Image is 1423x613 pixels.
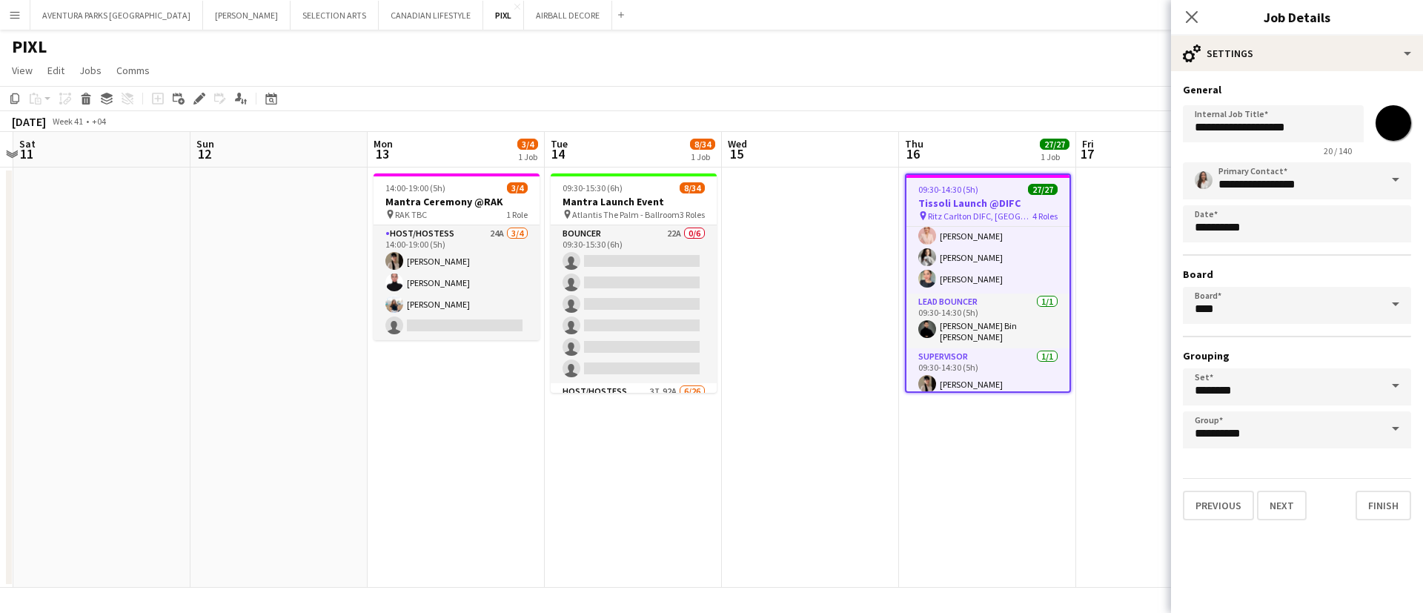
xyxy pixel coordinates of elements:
button: CANADIAN LIFESTYLE [379,1,483,30]
span: Ritz Carlton DIFC, [GEOGRAPHIC_DATA] [928,211,1032,222]
app-card-role: Lead Bouncer1/109:30-14:30 (5h)[PERSON_NAME] Bin [PERSON_NAME] [906,294,1069,348]
app-job-card: 14:00-19:00 (5h)3/4Mantra Ceremony @RAK RAK TBC1 RoleHost/Hostess24A3/414:00-19:00 (5h)[PERSON_NA... [374,173,540,340]
span: 3/4 [507,182,528,193]
app-job-card: 09:30-15:30 (6h)8/34Mantra Launch Event Atlantis The Palm - Ballroom3 RolesBouncer22A0/609:30-15:... [551,173,717,393]
span: Jobs [79,64,102,77]
span: 27/27 [1040,139,1069,150]
a: Jobs [73,61,107,80]
h3: Board [1183,268,1411,281]
span: 8/34 [690,139,715,150]
span: Sun [196,137,214,150]
span: 14:00-19:00 (5h) [385,182,445,193]
div: 1 Job [691,151,714,162]
app-card-role: Bouncer22A0/609:30-15:30 (6h) [551,225,717,383]
span: 16 [903,145,923,162]
h3: Grouping [1183,349,1411,362]
app-card-role: Supervisor1/109:30-14:30 (5h)[PERSON_NAME] [906,348,1069,399]
span: 11 [17,145,36,162]
span: Wed [728,137,747,150]
span: 12 [194,145,214,162]
button: AIRBALL DECORE [524,1,612,30]
div: Settings [1171,36,1423,71]
app-job-card: 09:30-14:30 (5h)27/27Tissoli Launch @DIFC Ritz Carlton DIFC, [GEOGRAPHIC_DATA]4 Roles[PERSON_NAME... [905,173,1071,393]
h3: Mantra Launch Event [551,195,717,208]
span: 20 / 140 [1312,145,1364,156]
span: Week 41 [49,116,86,127]
button: AVENTURA PARKS [GEOGRAPHIC_DATA] [30,1,203,30]
h1: PIXL [12,36,47,58]
span: Fri [1082,137,1094,150]
span: 09:30-14:30 (5h) [918,184,978,195]
span: Tue [551,137,568,150]
span: Mon [374,137,393,150]
span: 4 Roles [1032,211,1058,222]
span: 27/27 [1028,184,1058,195]
a: Comms [110,61,156,80]
h3: General [1183,83,1411,96]
span: Edit [47,64,64,77]
span: 17 [1080,145,1094,162]
button: Finish [1356,491,1411,520]
span: Atlantis The Palm - Ballroom [572,209,680,220]
span: 13 [371,145,393,162]
h3: Tissoli Launch @DIFC [906,196,1069,210]
span: 15 [726,145,747,162]
button: Next [1257,491,1307,520]
div: [DATE] [12,114,46,129]
span: 1 Role [506,209,528,220]
span: 3 Roles [680,209,705,220]
span: Sat [19,137,36,150]
app-card-role: Host/Hostess24A3/414:00-19:00 (5h)[PERSON_NAME][PERSON_NAME][PERSON_NAME] [374,225,540,340]
div: 1 Job [1041,151,1069,162]
span: 8/34 [680,182,705,193]
div: 1 Job [518,151,537,162]
button: Previous [1183,491,1254,520]
span: 3/4 [517,139,538,150]
h3: Mantra Ceremony @RAK [374,195,540,208]
button: [PERSON_NAME] [203,1,291,30]
div: +04 [92,116,106,127]
button: PIXL [483,1,524,30]
a: Edit [42,61,70,80]
span: View [12,64,33,77]
span: RAK TBC [395,209,427,220]
span: Comms [116,64,150,77]
span: 09:30-15:30 (6h) [563,182,623,193]
a: View [6,61,39,80]
button: SELECTION ARTS [291,1,379,30]
span: 14 [548,145,568,162]
h3: Job Details [1171,7,1423,27]
span: Thu [905,137,923,150]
